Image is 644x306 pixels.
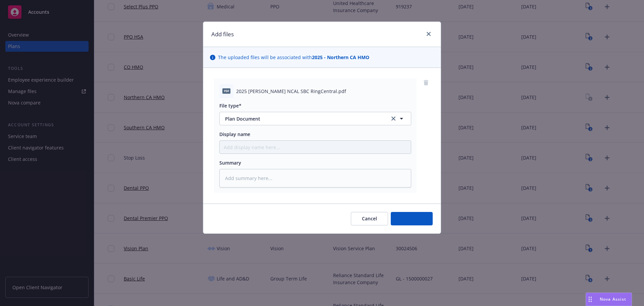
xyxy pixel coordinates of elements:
[219,102,241,109] span: File type*
[219,160,241,166] span: Summary
[222,88,230,93] span: pdf
[422,79,430,87] a: remove
[220,141,411,154] input: Add display name here...
[225,115,380,122] span: Plan Document
[391,212,433,225] button: Add files
[218,54,369,61] span: The uploaded files will be associated with
[425,30,433,38] a: close
[586,293,594,306] div: Drag to move
[389,115,397,123] a: clear selection
[351,212,388,225] button: Cancel
[219,112,411,125] button: Plan Documentclear selection
[402,215,422,222] span: Add files
[219,131,250,137] span: Display name
[600,296,626,302] span: Nova Assist
[362,215,377,222] span: Cancel
[236,88,346,95] span: 2025 [PERSON_NAME] NCAL SBC RingCentral.pdf
[586,293,632,306] button: Nova Assist
[211,30,234,39] h1: Add files
[312,54,369,60] strong: 2025 - Northern CA HMO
